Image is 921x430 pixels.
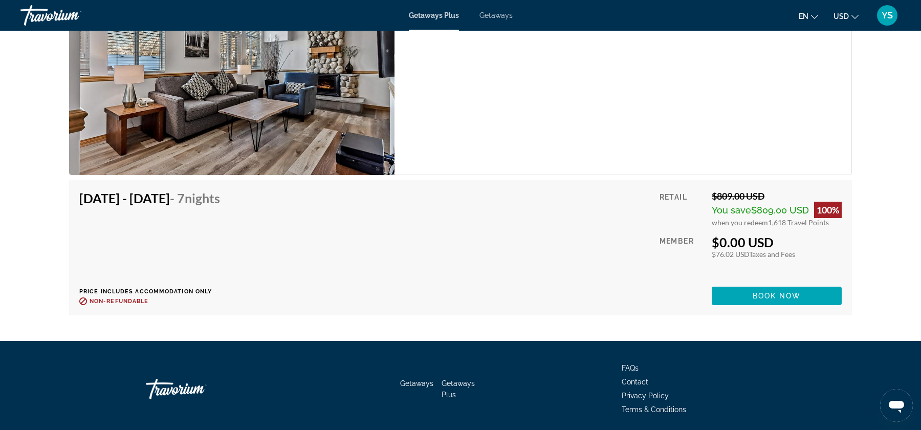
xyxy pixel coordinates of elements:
[712,190,842,202] div: $809.00 USD
[712,234,842,250] div: $0.00 USD
[622,378,648,386] a: Contact
[622,364,639,372] a: FAQs
[712,287,842,305] button: Book now
[79,190,220,206] h4: [DATE] - [DATE]
[90,298,148,305] span: Non-refundable
[834,9,859,24] button: Change currency
[799,12,808,20] span: en
[882,10,893,20] span: YS
[712,205,751,216] span: You save
[660,234,704,279] div: Member
[170,190,220,206] span: - 7
[768,218,829,227] span: 1,618 Travel Points
[814,202,842,218] div: 100%
[185,190,220,206] span: Nights
[20,2,123,29] a: Travorium
[622,392,669,400] a: Privacy Policy
[442,379,475,399] a: Getaways Plus
[660,190,704,227] div: Retail
[874,5,901,26] button: User Menu
[712,218,768,227] span: when you redeem
[712,250,842,259] div: $76.02 USD
[799,9,818,24] button: Change language
[880,389,913,422] iframe: Кнопка запуска окна обмена сообщениями
[79,288,228,295] p: Price includes accommodation only
[146,374,248,404] a: Go Home
[749,250,795,259] span: Taxes and Fees
[400,379,433,388] a: Getaways
[622,405,686,414] a: Terms & Conditions
[834,12,849,20] span: USD
[409,11,459,19] a: Getaways Plus
[751,205,809,216] span: $809.00 USD
[753,292,801,300] span: Book now
[479,11,513,19] a: Getaways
